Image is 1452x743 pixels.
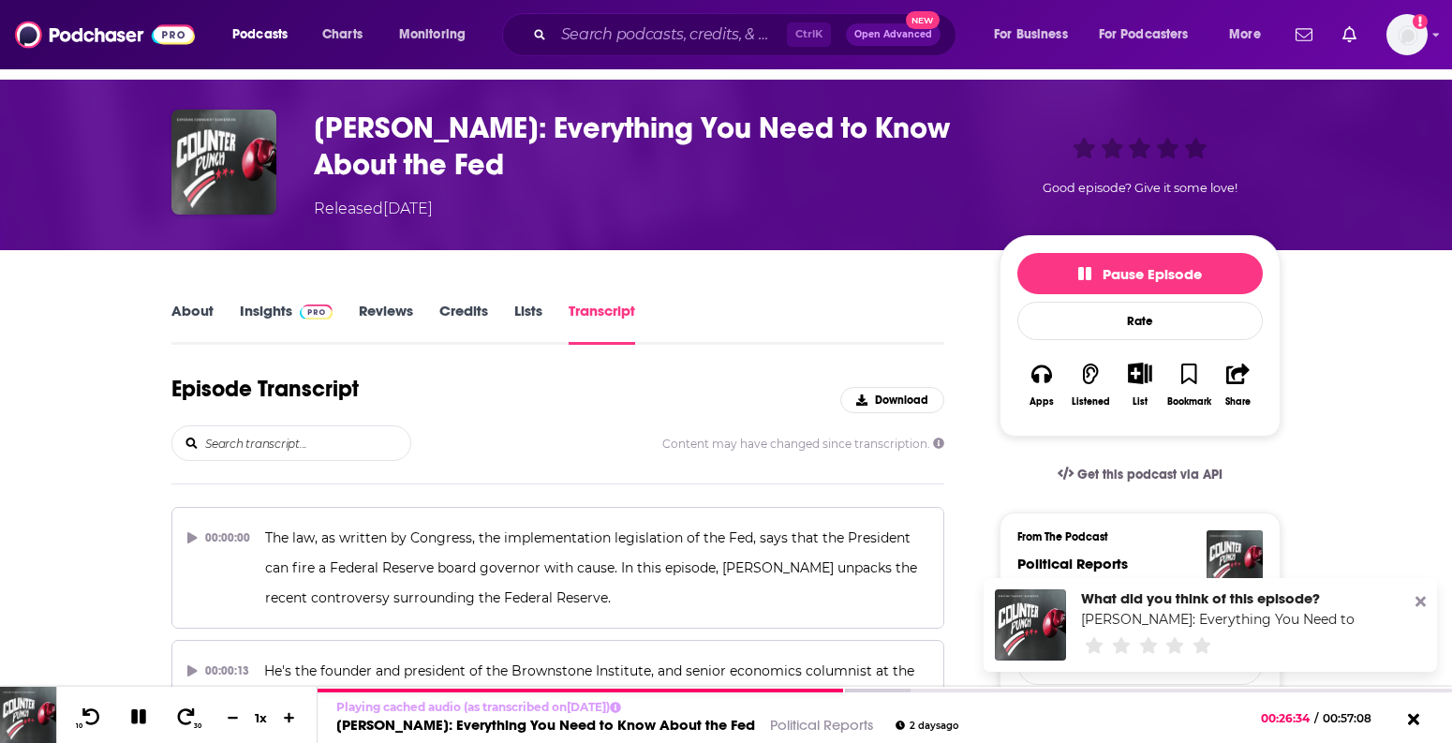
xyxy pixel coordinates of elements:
[1214,350,1263,419] button: Share
[1261,711,1314,725] span: 00:26:34
[1335,19,1364,51] a: Show notifications dropdown
[514,302,542,345] a: Lists
[1318,711,1390,725] span: 00:57:08
[1386,14,1428,55] img: User Profile
[171,640,944,732] button: 00:00:13He's the founder and president of the Brownstone Institute, and senior economics columnis...
[770,716,873,734] a: Political Reports
[265,529,921,606] span: The law, as written by Congress, the implementation legislation of the Fed, says that the Preside...
[219,20,312,50] button: open menu
[314,110,970,183] h3: Jeffrey Tucker: Everything You Need to Know About the Fed
[1017,253,1263,294] button: Pause Episode
[1386,14,1428,55] span: Logged in as angelahattar
[1072,396,1110,408] div: Listened
[981,20,1091,50] button: open menu
[232,22,288,48] span: Podcasts
[569,302,635,345] a: Transcript
[1207,530,1263,587] img: Political Reports
[1386,14,1428,55] button: Show profile menu
[386,20,490,50] button: open menu
[1164,350,1213,419] button: Bookmark
[171,375,359,403] h1: Episode Transcript
[1030,396,1054,408] div: Apps
[1099,22,1189,48] span: For Podcasters
[1225,396,1251,408] div: Share
[554,20,787,50] input: Search podcasts, credits, & more...
[994,22,1068,48] span: For Business
[1043,452,1237,498] a: Get this podcast via API
[1288,19,1320,51] a: Show notifications dropdown
[875,394,928,407] span: Download
[896,721,958,731] div: 2 days ago
[1120,363,1159,383] button: Show More Button
[359,302,413,345] a: Reviews
[1216,20,1284,50] button: open menu
[72,706,108,730] button: 10
[15,17,195,52] img: Podchaser - Follow, Share and Rate Podcasts
[336,700,958,714] p: Playing cached audio (as transcribed on [DATE] )
[310,20,374,50] a: Charts
[171,110,276,215] img: Jeffrey Tucker: Everything You Need to Know About the Fed
[170,706,205,730] button: 30
[1017,350,1066,419] button: Apps
[840,387,944,413] button: Download
[399,22,466,48] span: Monitoring
[1017,555,1128,572] a: Political Reports
[314,198,433,220] div: Released [DATE]
[662,437,944,451] span: Content may have changed since transcription.
[1077,467,1222,483] span: Get this podcast via API
[1116,350,1164,419] div: Show More ButtonList
[264,662,918,709] span: He's the founder and president of the Brownstone Institute, and senior economics columnist at the...
[240,302,333,345] a: InsightsPodchaser Pro
[1078,265,1202,283] span: Pause Episode
[1066,350,1115,419] button: Listened
[854,30,932,39] span: Open Advanced
[439,302,488,345] a: Credits
[245,710,277,725] div: 1 x
[1229,22,1261,48] span: More
[520,13,974,56] div: Search podcasts, credits, & more...
[171,302,214,345] a: About
[995,589,1066,661] img: Jeffrey Tucker: Everything You Need to Know About the Fed
[336,716,755,734] a: [PERSON_NAME]: Everything You Need to Know About the Fed
[846,23,941,46] button: Open AdvancedNew
[300,305,333,319] img: Podchaser Pro
[1043,181,1237,195] span: Good episode? Give it some love!
[1133,395,1148,408] div: List
[1081,589,1356,607] div: What did you think of this episode?
[322,22,363,48] span: Charts
[1413,14,1428,29] svg: Add a profile image
[906,11,940,29] span: New
[171,507,944,629] button: 00:00:00The law, as written by Congress, the implementation legislation of the Fed, says that the...
[194,722,201,730] span: 30
[1314,711,1318,725] span: /
[1087,20,1216,50] button: open menu
[1167,396,1211,408] div: Bookmark
[187,523,250,553] div: 00:00:00
[1017,530,1248,543] h3: From The Podcast
[76,722,82,730] span: 10
[187,656,249,686] div: 00:00:13
[203,426,410,460] input: Search transcript...
[787,22,831,47] span: Ctrl K
[1017,302,1263,340] div: Rate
